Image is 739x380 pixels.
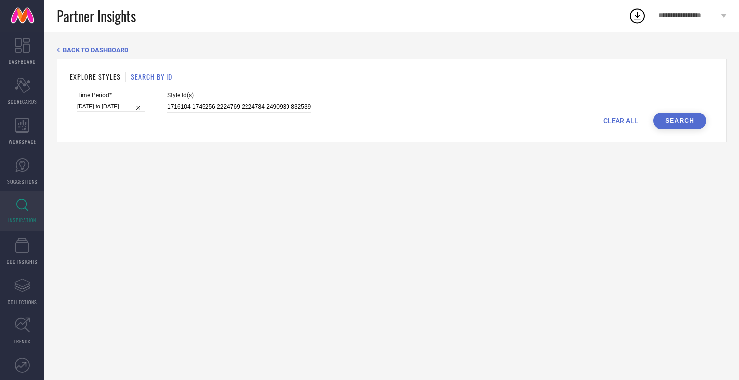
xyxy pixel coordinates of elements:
[131,72,172,82] h1: SEARCH BY ID
[77,92,145,99] span: Time Period*
[57,46,727,54] div: Back TO Dashboard
[9,138,36,145] span: WORKSPACE
[167,101,311,113] input: Enter comma separated style ids e.g. 12345, 67890
[57,6,136,26] span: Partner Insights
[167,92,311,99] span: Style Id(s)
[63,46,128,54] span: BACK TO DASHBOARD
[9,58,36,65] span: DASHBOARD
[653,113,706,129] button: Search
[7,178,38,185] span: SUGGESTIONS
[603,117,638,125] span: CLEAR ALL
[14,338,31,345] span: TRENDS
[7,258,38,265] span: CDC INSIGHTS
[77,101,145,112] input: Select time period
[8,98,37,105] span: SCORECARDS
[628,7,646,25] div: Open download list
[8,298,37,305] span: COLLECTIONS
[8,216,36,224] span: INSPIRATION
[70,72,121,82] h1: EXPLORE STYLES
